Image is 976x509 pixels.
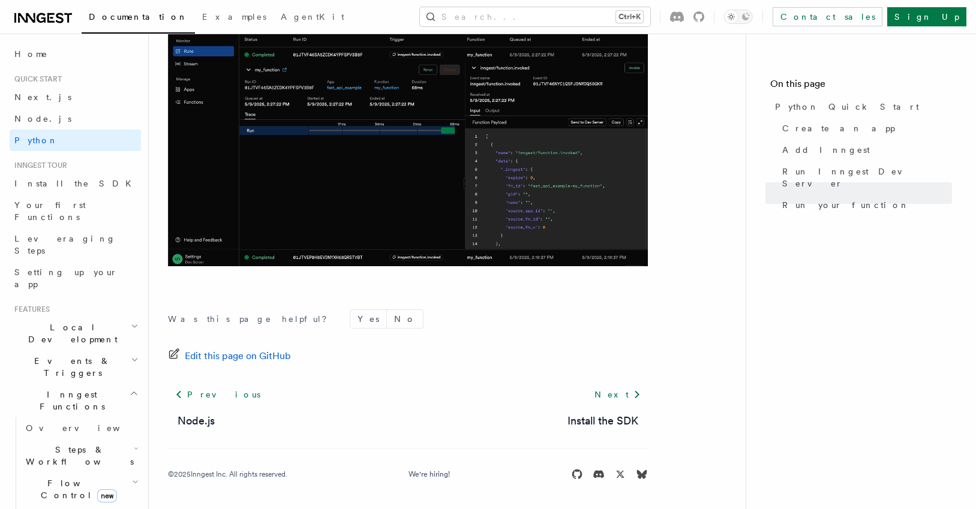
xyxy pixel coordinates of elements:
[178,412,215,429] a: Node.js
[782,122,895,134] span: Create an app
[777,118,952,139] a: Create an app
[274,4,352,32] a: AgentKit
[782,144,870,156] span: Add Inngest
[21,477,132,501] span: Flow Control
[21,439,141,472] button: Steps & Workflows
[387,310,423,328] button: No
[770,96,952,118] a: Python Quick Start
[10,305,50,314] span: Features
[168,469,287,479] div: © 2025 Inngest Inc. All rights reserved.
[10,108,141,129] a: Node.js
[420,7,650,26] button: Search...Ctrl+K
[97,489,117,502] span: new
[82,4,195,34] a: Documentation
[10,384,141,417] button: Inngest Functions
[195,4,274,32] a: Examples
[89,12,188,22] span: Documentation
[168,384,267,405] a: Previous
[10,74,62,84] span: Quick start
[21,472,141,506] button: Flow Controlnew
[14,135,58,145] span: Python
[782,165,952,189] span: Run Inngest Dev Server
[202,12,266,22] span: Examples
[168,348,291,365] a: Edit this page on GitHub
[350,310,386,328] button: Yes
[168,313,335,325] p: Was this page helpful?
[773,7,882,26] a: Contact sales
[777,161,952,194] a: Run Inngest Dev Server
[10,173,141,194] a: Install the SDK
[10,355,131,379] span: Events & Triggers
[26,423,149,433] span: Overview
[14,234,116,255] span: Leveraging Steps
[281,12,344,22] span: AgentKit
[14,200,86,222] span: Your first Functions
[14,179,139,188] span: Install the SDK
[887,7,966,26] a: Sign Up
[14,48,48,60] span: Home
[185,348,291,365] span: Edit this page on GitHub
[777,139,952,161] a: Add Inngest
[14,92,71,102] span: Next.js
[567,412,638,429] a: Install the SDK
[10,388,130,412] span: Inngest Functions
[409,469,450,479] a: We're hiring!
[10,86,141,108] a: Next.js
[21,417,141,439] a: Overview
[10,228,141,261] a: Leveraging Steps
[10,321,131,345] span: Local Development
[14,114,71,124] span: Node.js
[10,350,141,384] button: Events & Triggers
[616,11,643,23] kbd: Ctrl+K
[770,77,952,96] h4: On this page
[10,317,141,350] button: Local Development
[10,43,141,65] a: Home
[724,10,753,24] button: Toggle dark mode
[10,161,67,170] span: Inngest tour
[782,199,909,211] span: Run your function
[10,194,141,228] a: Your first Functions
[14,267,118,289] span: Setting up your app
[587,384,648,405] a: Next
[21,444,134,468] span: Steps & Workflows
[775,101,919,113] span: Python Quick Start
[10,261,141,295] a: Setting up your app
[777,194,952,216] a: Run your function
[10,129,141,151] a: Python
